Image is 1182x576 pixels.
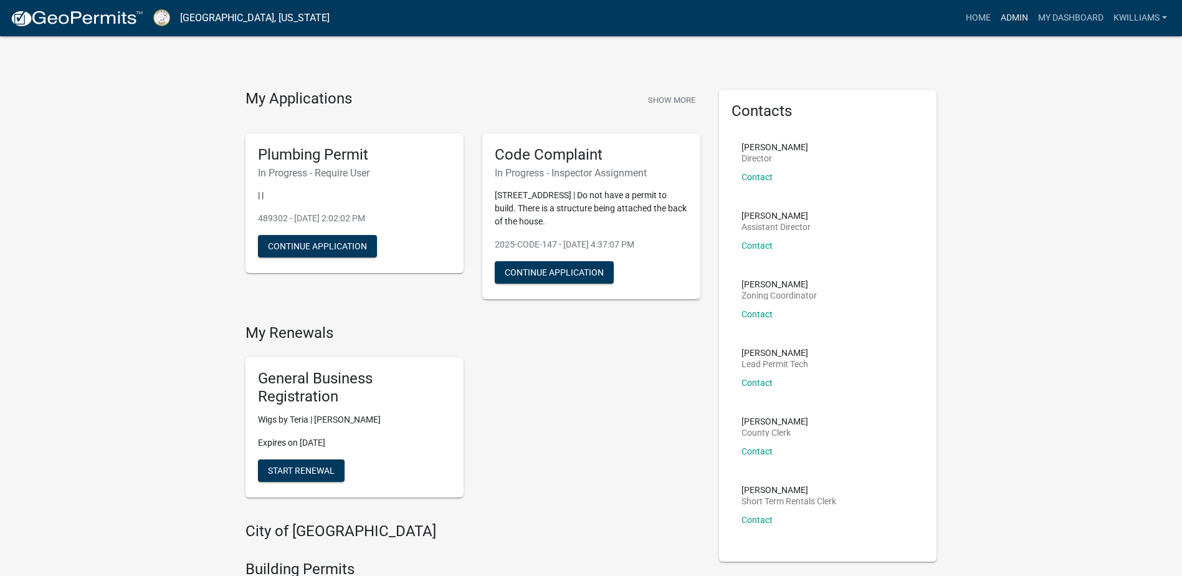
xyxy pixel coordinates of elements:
[732,102,925,120] h5: Contacts
[258,235,377,257] button: Continue Application
[258,413,451,426] p: Wigs by Teria | [PERSON_NAME]
[643,90,700,110] button: Show More
[741,417,808,426] p: [PERSON_NAME]
[258,146,451,164] h5: Plumbing Permit
[258,212,451,225] p: 489302 - [DATE] 2:02:02 PM
[741,154,808,163] p: Director
[258,459,345,482] button: Start Renewal
[741,291,817,300] p: Zoning Coordinator
[741,428,808,437] p: County Clerk
[741,241,773,251] a: Contact
[245,324,700,507] wm-registration-list-section: My Renewals
[741,446,773,456] a: Contact
[258,189,451,202] p: | |
[153,9,170,26] img: Putnam County, Georgia
[961,6,996,30] a: Home
[741,515,773,525] a: Contact
[245,90,352,108] h4: My Applications
[741,223,811,231] p: Assistant Director
[996,6,1033,30] a: Admin
[258,167,451,179] h6: In Progress - Require User
[245,522,700,540] h4: City of [GEOGRAPHIC_DATA]
[741,143,808,151] p: [PERSON_NAME]
[268,465,335,475] span: Start Renewal
[741,309,773,319] a: Contact
[1033,6,1108,30] a: My Dashboard
[495,238,688,251] p: 2025-CODE-147 - [DATE] 4:37:07 PM
[741,172,773,182] a: Contact
[495,189,688,228] p: [STREET_ADDRESS] | Do not have a permit to build. There is a structure being attached the back of...
[741,378,773,388] a: Contact
[245,324,700,342] h4: My Renewals
[741,360,808,368] p: Lead Permit Tech
[258,370,451,406] h5: General Business Registration
[741,486,836,494] p: [PERSON_NAME]
[741,348,808,357] p: [PERSON_NAME]
[495,261,614,284] button: Continue Application
[180,7,330,29] a: [GEOGRAPHIC_DATA], [US_STATE]
[1108,6,1172,30] a: kwilliams
[741,280,817,289] p: [PERSON_NAME]
[495,167,688,179] h6: In Progress - Inspector Assignment
[495,146,688,164] h5: Code Complaint
[741,497,836,506] p: Short Term Rentals Clerk
[258,436,451,449] p: Expires on [DATE]
[741,211,811,220] p: [PERSON_NAME]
